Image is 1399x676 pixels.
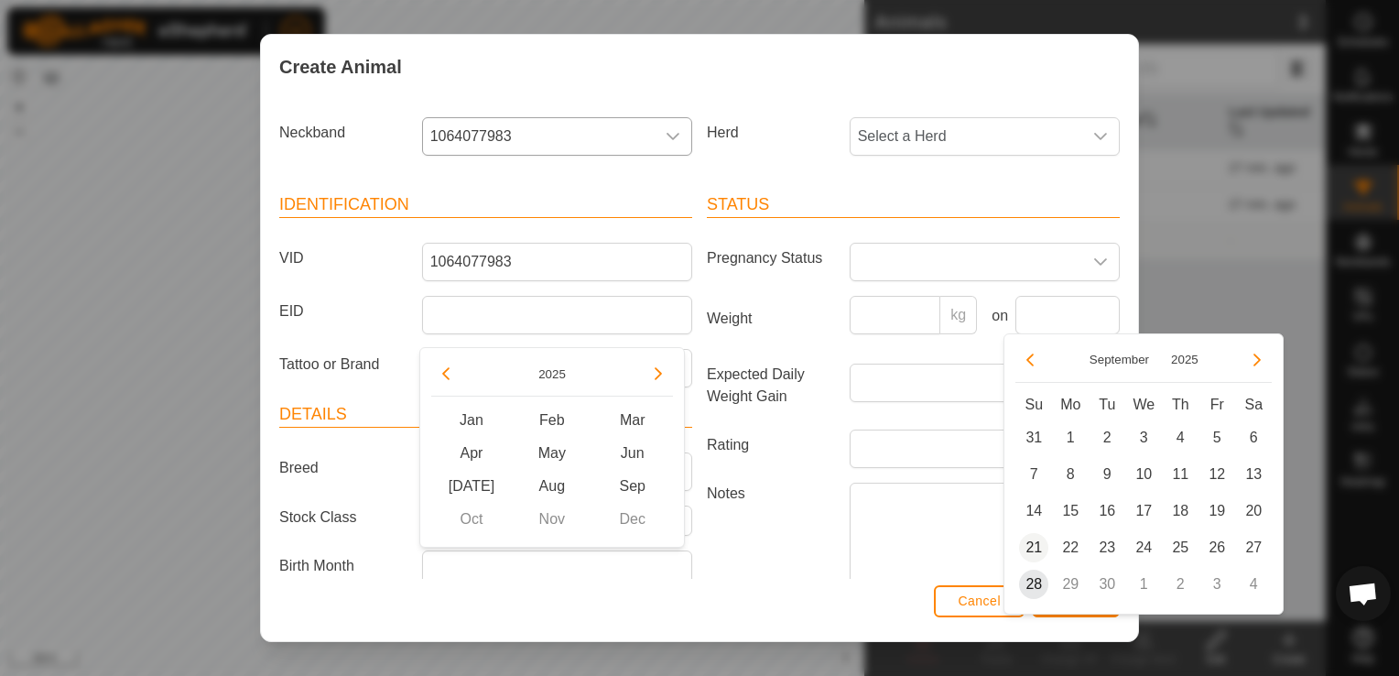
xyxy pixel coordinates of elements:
td: 9 [1089,456,1125,493]
span: Jun [592,437,673,470]
span: 1 [1056,423,1085,452]
span: 27 [1239,533,1268,562]
p-inputgroup-addon: kg [940,296,977,334]
span: Create Animal [279,53,402,81]
td: 22 [1052,529,1089,566]
td: 30 [1089,566,1125,603]
span: 26 [1202,533,1231,562]
span: 3 [1129,423,1158,452]
td: 31 [1015,420,1052,456]
span: 12 [1202,460,1231,489]
label: Birth Month [272,551,415,582]
td: 1 [1125,566,1162,603]
span: 18 [1166,496,1195,526]
span: Th [1172,397,1189,412]
span: Apr [431,437,512,470]
td: 3 [1125,420,1162,456]
span: 25 [1166,533,1195,562]
td: 26 [1198,529,1235,566]
span: 9 [1092,460,1122,489]
td: 5 [1198,420,1235,456]
button: Choose Year [531,364,573,385]
td: 1 [1052,420,1089,456]
span: Select a Herd [851,118,1082,155]
span: Sep [592,470,673,503]
td: 16 [1089,493,1125,529]
button: Next Month [1242,345,1272,375]
span: 2 [1092,423,1122,452]
td: 13 [1235,456,1272,493]
label: Rating [699,430,842,461]
td: 6 [1235,420,1272,456]
header: Details [279,402,692,428]
td: 29 [1052,566,1089,603]
span: 5 [1202,423,1231,452]
label: Tattoo or Brand [272,349,415,380]
label: EID [272,296,415,327]
span: 28 [1019,570,1048,599]
div: Open chat [1336,566,1391,621]
button: Previous Year [431,359,461,388]
span: 13 [1239,460,1268,489]
span: Aug [512,470,592,503]
span: Jan [431,404,512,437]
td: 14 [1015,493,1052,529]
td: 12 [1198,456,1235,493]
td: 4 [1235,566,1272,603]
td: 21 [1015,529,1052,566]
label: Stock Class [272,506,415,529]
label: Expected Daily Weight Gain [699,364,842,408]
label: Herd [699,117,842,148]
div: Choose Date [419,347,685,548]
td: 19 [1198,493,1235,529]
span: 22 [1056,533,1085,562]
label: VID [272,243,415,274]
span: We [1133,397,1155,412]
label: Breed [272,452,415,484]
span: 31 [1019,423,1048,452]
span: Feb [512,404,592,437]
span: Mo [1060,397,1080,412]
span: Sa [1245,397,1263,412]
span: [DATE] [431,470,512,503]
header: Status [707,192,1120,218]
span: 15 [1056,496,1085,526]
td: 4 [1162,420,1198,456]
td: 2 [1162,566,1198,603]
td: 3 [1198,566,1235,603]
div: Choose Date [1003,333,1284,615]
td: 27 [1235,529,1272,566]
td: 2 [1089,420,1125,456]
label: on [984,305,1008,327]
span: 8 [1056,460,1085,489]
button: Next Year [644,359,673,388]
div: dropdown trigger [1082,118,1119,155]
span: May [512,437,592,470]
td: 24 [1125,529,1162,566]
span: 6 [1239,423,1268,452]
button: Previous Month [1015,345,1045,375]
span: Tu [1099,397,1115,412]
td: 25 [1162,529,1198,566]
span: 17 [1129,496,1158,526]
label: Notes [699,483,842,586]
span: 16 [1092,496,1122,526]
span: 24 [1129,533,1158,562]
td: 15 [1052,493,1089,529]
label: Neckband [272,117,415,148]
span: Su [1025,397,1044,412]
td: 11 [1162,456,1198,493]
header: Identification [279,192,692,218]
div: dropdown trigger [1082,244,1119,280]
span: 10 [1129,460,1158,489]
span: 1064077983 [423,118,655,155]
span: 20 [1239,496,1268,526]
td: 17 [1125,493,1162,529]
span: Cancel [958,594,1001,608]
td: 7 [1015,456,1052,493]
td: 23 [1089,529,1125,566]
td: 10 [1125,456,1162,493]
div: dropdown trigger [655,118,691,155]
td: 18 [1162,493,1198,529]
span: Mar [592,404,673,437]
